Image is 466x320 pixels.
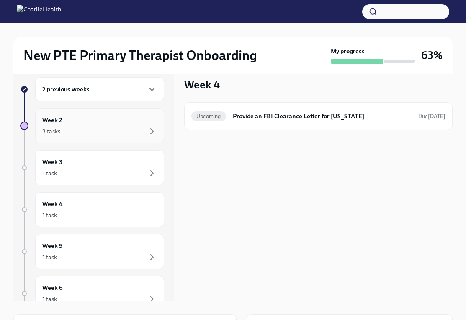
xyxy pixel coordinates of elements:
[331,47,365,55] strong: My progress
[42,253,57,261] div: 1 task
[191,113,226,120] span: Upcoming
[418,113,445,120] span: Due
[20,276,164,311] a: Week 61 task
[42,127,60,135] div: 3 tasks
[20,234,164,269] a: Week 51 task
[191,109,445,123] a: UpcomingProvide an FBI Clearance Letter for [US_STATE]Due[DATE]
[233,112,412,121] h6: Provide an FBI Clearance Letter for [US_STATE]
[20,150,164,185] a: Week 31 task
[17,5,61,18] img: CharlieHealth
[42,211,57,219] div: 1 task
[42,295,57,303] div: 1 task
[42,283,63,292] h6: Week 6
[35,77,164,101] div: 2 previous weeks
[42,157,62,167] h6: Week 3
[42,85,90,94] h6: 2 previous weeks
[42,115,62,125] h6: Week 2
[20,192,164,227] a: Week 41 task
[42,169,57,177] div: 1 task
[418,112,445,120] span: October 30th, 2025 07:00
[42,241,62,250] h6: Week 5
[428,113,445,120] strong: [DATE]
[23,47,257,64] h2: New PTE Primary Therapist Onboarding
[42,199,63,208] h6: Week 4
[184,77,220,92] h3: Week 4
[20,108,164,143] a: Week 23 tasks
[421,48,443,63] h3: 63%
